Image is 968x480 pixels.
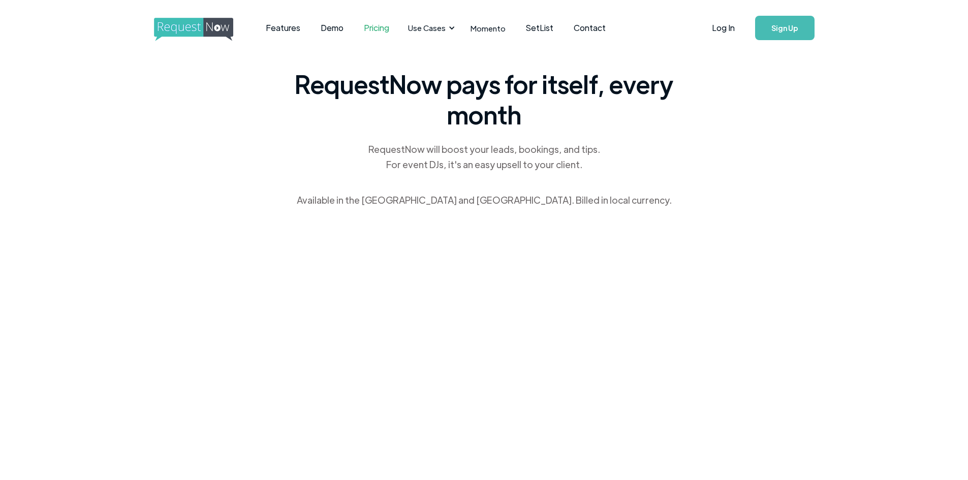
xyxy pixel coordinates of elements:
[310,12,354,44] a: Demo
[367,142,601,172] div: RequestNow will boost your leads, bookings, and tips. For event DJs, it's an easy upsell to your ...
[516,12,564,44] a: SetList
[154,18,230,38] a: home
[408,22,446,34] div: Use Cases
[755,16,815,40] a: Sign Up
[154,18,252,41] img: requestnow logo
[354,12,399,44] a: Pricing
[564,12,616,44] a: Contact
[402,12,458,44] div: Use Cases
[297,193,672,208] div: Available in the [GEOGRAPHIC_DATA] and [GEOGRAPHIC_DATA]. Billed in local currency.
[256,12,310,44] a: Features
[702,10,745,46] a: Log In
[291,69,677,130] span: RequestNow pays for itself, every month
[460,13,516,43] a: Momento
